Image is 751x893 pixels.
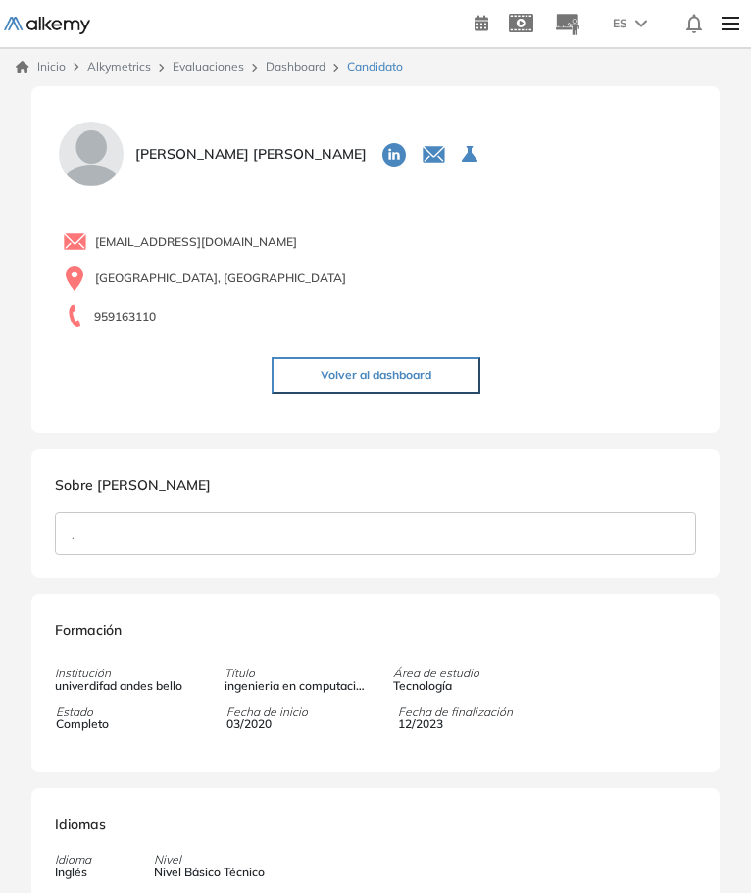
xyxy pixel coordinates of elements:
[94,308,156,325] span: 959163110
[72,527,75,542] span: .
[398,716,542,733] span: 12/2023
[135,144,367,165] span: [PERSON_NAME] [PERSON_NAME]
[55,665,225,682] span: Institución
[154,851,265,868] span: Nivel
[55,816,106,833] span: Idiomas
[87,59,151,74] span: Alkymetrics
[55,677,199,695] span: univerdifad andes bello
[173,59,244,74] a: Evaluaciones
[272,357,480,394] button: Volver al dashboard
[55,118,127,190] img: PROFILE_MENU_LOGO_USER
[347,58,403,75] span: Candidato
[613,15,627,32] span: ES
[95,233,297,251] span: [EMAIL_ADDRESS][DOMAIN_NAME]
[714,4,747,43] img: Menu
[56,716,200,733] span: Completo
[393,665,563,682] span: Área de estudio
[55,476,211,494] span: Sobre [PERSON_NAME]
[266,59,325,74] a: Dashboard
[16,58,66,75] a: Inicio
[55,851,91,868] span: Idioma
[226,703,396,720] span: Fecha de inicio
[225,665,394,682] span: Título
[226,716,371,733] span: 03/2020
[55,864,91,881] span: Inglés
[398,703,568,720] span: Fecha de finalización
[55,621,122,639] span: Formación
[56,703,225,720] span: Estado
[95,270,346,287] span: [GEOGRAPHIC_DATA], [GEOGRAPHIC_DATA]
[4,17,90,34] img: Logo
[154,864,265,881] span: Nivel Básico Técnico
[635,20,647,27] img: arrow
[393,677,537,695] span: Tecnología
[225,677,369,695] span: ingenieria en computación e informtica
